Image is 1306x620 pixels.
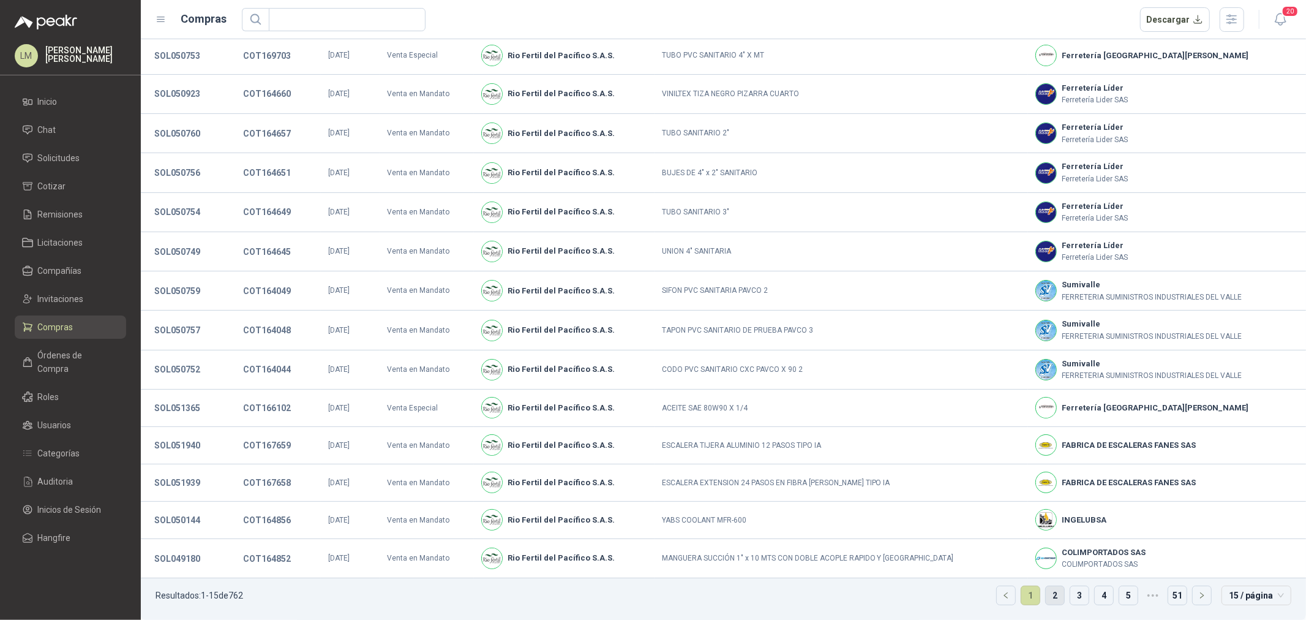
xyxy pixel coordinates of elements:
span: Usuarios [38,418,72,432]
td: Venta en Mandato [380,502,474,539]
img: Company Logo [1036,435,1056,455]
span: [DATE] [328,208,350,216]
b: Ferretería Líder [1062,200,1128,213]
a: Compras [15,316,126,339]
span: Chat [38,123,56,137]
button: 20 [1269,9,1291,31]
img: Company Logo [1036,510,1056,530]
td: Venta en Mandato [380,232,474,271]
b: Rio Fertil del Pacífico S.A.S. [508,127,615,140]
img: Company Logo [482,163,502,183]
button: COT164657 [237,123,297,145]
span: [DATE] [328,365,350,374]
a: Categorías [15,442,126,465]
td: VINILTEX TIZA NEGRO PIZARRA CUARTO [655,75,1029,114]
a: 5 [1119,586,1138,605]
td: Venta en Mandato [380,153,474,192]
p: FERRETERIA SUMINISTROS INDUSTRIALES DEL VALLE [1062,292,1242,303]
button: COT164044 [237,358,297,380]
img: Company Logo [482,202,502,222]
span: ••• [1143,586,1163,605]
div: LM [15,44,38,67]
div: tamaño de página [1222,586,1291,605]
a: Chat [15,118,126,142]
a: Inicio [15,90,126,113]
span: right [1198,592,1206,599]
td: TAPON PVC SANITARIO DE PRUEBA PAVCO 3 [655,311,1029,350]
td: ESCALERA TIJERA ALUMINIO 12 PASOS TIPO IA [655,427,1029,464]
b: Ferretería [GEOGRAPHIC_DATA][PERSON_NAME] [1062,402,1248,414]
span: Cotizar [38,180,66,193]
a: Licitaciones [15,231,126,254]
b: Rio Fertil del Pacífico S.A.S. [508,439,615,452]
a: Cotizar [15,175,126,198]
span: Auditoria [38,475,73,488]
button: SOL050756 [148,162,206,184]
td: Venta Especial [380,37,474,75]
span: [DATE] [328,51,350,59]
button: COT167659 [237,434,297,456]
a: Compañías [15,259,126,282]
button: SOL050752 [148,358,206,380]
td: CODO PVC SANITARIO CXC PAVCO X 90 2 [655,350,1029,390]
span: [DATE] [328,89,350,98]
b: FABRICA DE ESCALERAS FANES SAS [1062,439,1196,452]
button: SOL050759 [148,280,206,302]
td: Venta Especial [380,390,474,427]
span: Inicios de Sesión [38,503,102,516]
button: COT164049 [237,280,297,302]
img: Company Logo [1036,320,1056,341]
td: Venta en Mandato [380,464,474,502]
td: MANGUERA SUCCIÓN 1" x 10 MTS CON DOBLE ACOPLE RAPIDO Y [GEOGRAPHIC_DATA] [655,539,1029,578]
b: Rio Fertil del Pacífico S.A.S. [508,88,615,100]
td: Venta en Mandato [380,427,474,464]
span: [DATE] [328,286,350,295]
td: YABS COOLANT MFR-600 [655,502,1029,539]
span: [DATE] [328,441,350,450]
span: [DATE] [328,478,350,487]
td: Venta en Mandato [380,75,474,114]
img: Company Logo [482,241,502,262]
td: ESCALERA EXTENSION 24 PASOS EN FIBRA [PERSON_NAME] TIPO IA [655,464,1029,502]
img: Company Logo [482,84,502,104]
li: 3 [1070,586,1089,605]
img: Company Logo [482,472,502,493]
li: 51 [1168,586,1187,605]
a: Roles [15,385,126,409]
b: Ferretería Líder [1062,121,1128,134]
span: Compras [38,320,73,334]
a: 3 [1070,586,1089,605]
span: Compañías [38,264,82,278]
p: Ferretería Lider SAS [1062,252,1128,263]
a: 2 [1046,586,1064,605]
button: SOL051365 [148,397,206,419]
td: Venta en Mandato [380,114,474,153]
img: Company Logo [482,123,502,143]
b: Rio Fertil del Pacífico S.A.S. [508,324,615,336]
span: Inicio [38,95,58,108]
img: Company Logo [482,320,502,341]
td: BUJES DE 4" x 2" SANITARIO [655,153,1029,192]
td: Venta en Mandato [380,271,474,311]
td: TUBO SANITARIO 2" [655,114,1029,153]
button: SOL051939 [148,472,206,494]
button: COT164856 [237,509,297,531]
img: Company Logo [1036,45,1056,66]
p: FERRETERIA SUMINISTROS INDUSTRIALES DEL VALLE [1062,331,1242,342]
li: 2 [1045,586,1065,605]
p: Ferretería Lider SAS [1062,134,1128,146]
b: COLIMPORTADOS SAS [1062,546,1146,559]
span: [DATE] [328,516,350,524]
button: COT164645 [237,241,297,263]
a: Invitaciones [15,287,126,311]
b: Rio Fertil del Pacífico S.A.S. [508,245,615,257]
b: Rio Fertil del Pacífico S.A.S. [508,552,615,564]
img: Company Logo [482,360,502,380]
p: Ferretería Lider SAS [1062,173,1128,185]
span: Hangfire [38,531,71,545]
img: Company Logo [1036,472,1056,493]
button: COT169703 [237,45,297,67]
a: Auditoria [15,470,126,493]
li: 5 páginas siguientes [1143,586,1163,605]
p: FERRETERIA SUMINISTROS INDUSTRIALES DEL VALLE [1062,370,1242,382]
